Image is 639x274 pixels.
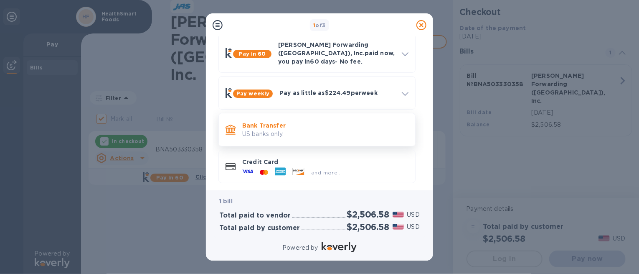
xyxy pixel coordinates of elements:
h3: Total paid to vendor [219,212,291,220]
b: 1 bill [219,198,233,205]
img: Logo [322,242,357,252]
p: USD [407,210,420,219]
span: and more... [311,169,342,176]
p: [PERSON_NAME] Forwarding ([GEOGRAPHIC_DATA]), Inc. paid now, you pay in 60 days - No fee. [278,41,395,66]
p: USD [407,223,420,231]
h2: $2,506.58 [347,222,389,232]
p: Bank Transfer [242,121,408,130]
p: US banks only. [242,130,408,138]
h2: $2,506.58 [347,209,389,220]
h3: Total paid by customer [219,224,300,232]
b: Pay weekly [236,90,269,97]
span: 1 [313,22,315,28]
img: USD [393,224,404,230]
img: USD [393,212,404,218]
p: Pay as little as $224.49 per week [279,89,395,97]
b: Pay in 60 [238,51,266,57]
p: Credit Card [242,158,408,166]
p: Powered by [282,243,318,252]
b: of 3 [313,22,326,28]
